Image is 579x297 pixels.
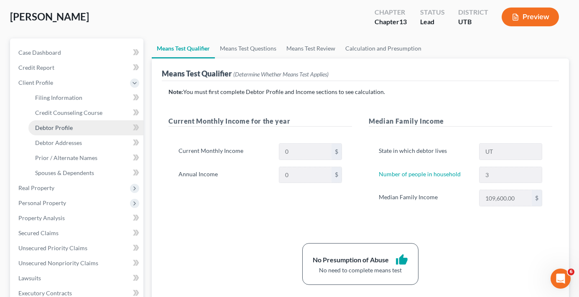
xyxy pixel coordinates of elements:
div: No Presumption of Abuse [313,255,389,265]
span: Unsecured Priority Claims [18,244,87,251]
a: Unsecured Nonpriority Claims [12,256,143,271]
span: Filing Information [35,94,82,101]
div: $ [332,167,342,183]
span: Real Property [18,184,54,191]
a: Spouses & Dependents [28,165,143,180]
a: Calculation and Presumption [340,38,426,58]
span: Debtor Addresses [35,139,82,146]
span: Property Analysis [18,214,65,221]
span: Case Dashboard [18,49,61,56]
a: Means Test Qualifier [152,38,215,58]
h5: Median Family Income [369,116,552,127]
span: 6 [568,269,574,275]
a: Case Dashboard [12,45,143,60]
a: Prior / Alternate Names [28,150,143,165]
label: Median Family Income [375,190,475,206]
p: You must first complete Debtor Profile and Income sections to see calculation. [168,88,552,96]
div: UTB [458,17,488,27]
span: Secured Claims [18,229,59,236]
a: Number of people in household [379,170,461,178]
input: -- [480,167,542,183]
label: Current Monthly Income [174,143,275,160]
input: 0.00 [279,167,332,183]
a: Credit Report [12,60,143,75]
a: Filing Information [28,90,143,105]
a: Means Test Questions [215,38,281,58]
span: Unsecured Nonpriority Claims [18,259,98,267]
span: Credit Counseling Course [35,109,102,116]
span: Prior / Alternate Names [35,154,97,161]
strong: Note: [168,88,183,95]
span: Credit Report [18,64,54,71]
iframe: Intercom live chat [551,269,571,289]
button: Preview [502,8,559,26]
span: (Determine Whether Means Test Applies) [233,71,329,78]
span: [PERSON_NAME] [10,10,89,23]
div: Means Test Qualifier [162,69,329,79]
a: Credit Counseling Course [28,105,143,120]
label: Annual Income [174,167,275,183]
span: 13 [399,18,407,25]
a: Property Analysis [12,211,143,226]
div: Chapter [375,8,407,17]
span: Debtor Profile [35,124,73,131]
span: Executory Contracts [18,289,72,297]
a: Debtor Profile [28,120,143,135]
a: Unsecured Priority Claims [12,241,143,256]
div: $ [532,190,542,206]
a: Means Test Review [281,38,340,58]
input: 0.00 [480,190,532,206]
span: Personal Property [18,199,66,206]
input: 0.00 [279,144,332,160]
div: No need to complete means test [313,266,408,274]
span: Client Profile [18,79,53,86]
h5: Current Monthly Income for the year [168,116,352,127]
span: Lawsuits [18,274,41,282]
div: Lead [420,17,445,27]
i: thumb_up [395,254,408,266]
div: District [458,8,488,17]
a: Debtor Addresses [28,135,143,150]
a: Secured Claims [12,226,143,241]
input: State [480,144,542,160]
span: Spouses & Dependents [35,169,94,176]
label: State in which debtor lives [375,143,475,160]
div: Chapter [375,17,407,27]
a: Lawsuits [12,271,143,286]
div: Status [420,8,445,17]
div: $ [332,144,342,160]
